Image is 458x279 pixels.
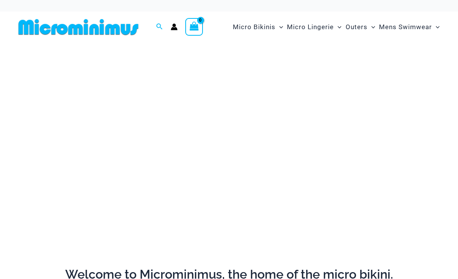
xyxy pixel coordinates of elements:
img: MM SHOP LOGO FLAT [15,18,142,36]
a: Search icon link [156,22,163,32]
a: View Shopping Cart, empty [185,18,203,36]
span: Outers [346,17,367,37]
a: Micro LingerieMenu ToggleMenu Toggle [285,15,343,39]
a: OutersMenu ToggleMenu Toggle [344,15,377,39]
span: Menu Toggle [334,17,341,37]
span: Menu Toggle [367,17,375,37]
a: Mens SwimwearMenu ToggleMenu Toggle [377,15,442,39]
span: Menu Toggle [432,17,440,37]
span: Micro Bikinis [233,17,275,37]
span: Menu Toggle [275,17,283,37]
span: Micro Lingerie [287,17,334,37]
span: Mens Swimwear [379,17,432,37]
a: Account icon link [171,23,178,30]
a: Micro BikinisMenu ToggleMenu Toggle [231,15,285,39]
nav: Site Navigation [230,14,443,40]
